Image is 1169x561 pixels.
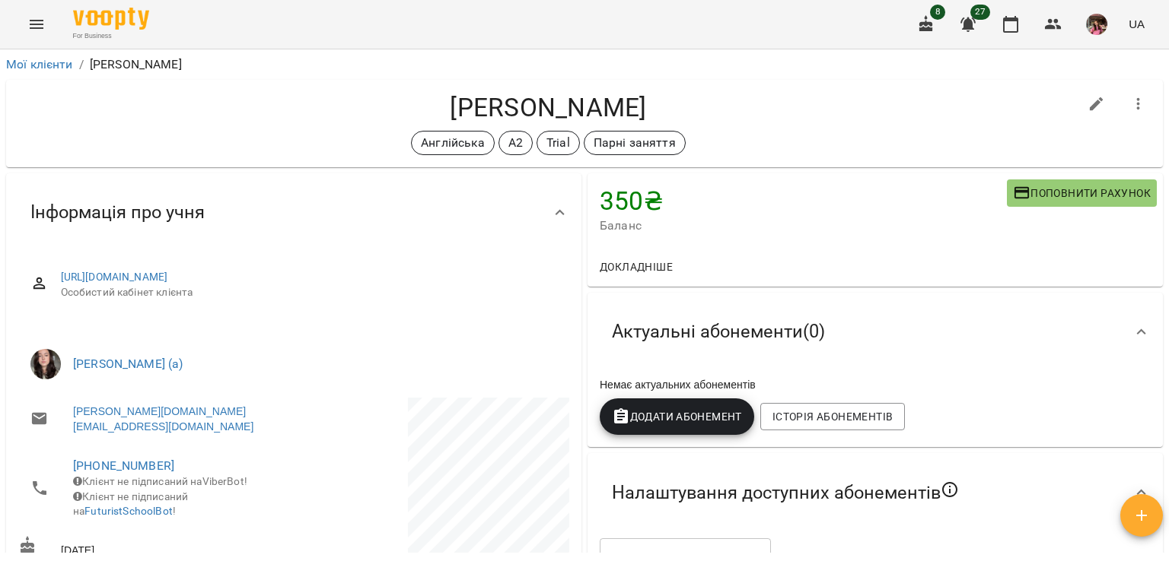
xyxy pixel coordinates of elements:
span: Інформація про учня [30,201,205,224]
span: Докладніше [600,258,673,276]
span: Актуальні абонементи ( 0 ) [612,320,825,344]
span: UA [1129,16,1145,32]
button: UA [1123,10,1151,38]
span: 27 [970,5,990,20]
button: Поповнити рахунок [1007,179,1157,207]
h4: 350 ₴ [600,185,1007,217]
span: Клієнт не підписаний на ! [73,490,188,518]
span: For Business [73,31,149,41]
a: [URL][DOMAIN_NAME] [61,271,168,283]
a: [PERSON_NAME] (а) [73,357,183,371]
span: Баланс [600,217,1007,235]
a: FuturistSchoolBot [84,505,173,517]
p: [PERSON_NAME] [90,55,182,74]
span: Клієнт не підписаний на ViberBot! [73,475,247,487]
div: Англійська [411,131,494,155]
p: Англійська [421,134,484,152]
li: / [79,55,84,74]
p: Парні заняття [594,134,676,152]
a: [PERSON_NAME][DOMAIN_NAME][EMAIL_ADDRESS][DOMAIN_NAME] [73,404,279,434]
h4: [PERSON_NAME] [18,92,1078,123]
span: Додати Абонемент [612,407,742,426]
img: Voopty Logo [73,8,149,30]
span: Налаштування доступних абонементів [612,480,959,505]
button: Історія абонементів [760,403,905,430]
p: Trial [546,134,570,152]
div: A2 [498,131,533,155]
nav: breadcrumb [6,55,1163,74]
button: Додати Абонемент [600,398,754,435]
p: A2 [508,134,523,152]
svg: Якщо не обрано жодного, клієнт зможе побачити всі публічні абонементи [941,480,959,499]
img: Названова Марія Олегівна (а) [30,349,61,379]
a: [PHONE_NUMBER] [73,458,174,473]
button: Докладніше [594,253,679,280]
span: 8 [930,5,945,20]
div: Парні заняття [584,131,686,155]
div: Немає актуальних абонементів [597,374,1154,395]
span: Історія абонементів [772,407,893,426]
button: Menu [18,6,55,43]
div: Актуальні абонементи(0) [588,293,1163,371]
div: Інформація про учня [6,173,581,252]
span: Поповнити рахунок [1013,184,1151,202]
img: c49f37c2ed70b6dbad3f12bb7f399b12.jfif [1086,14,1107,35]
div: Налаштування доступних абонементів [588,453,1163,532]
span: Особистий кабінет клієнта [61,285,557,300]
a: Мої клієнти [6,57,73,71]
div: [DATE] [15,533,294,561]
div: Trial [537,131,580,155]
